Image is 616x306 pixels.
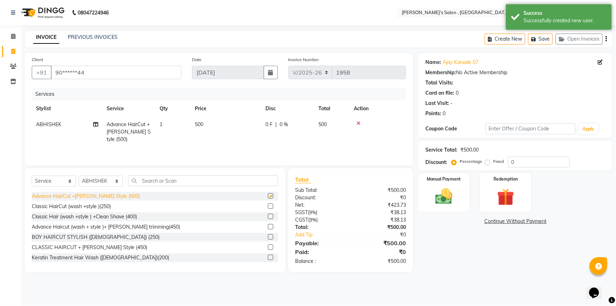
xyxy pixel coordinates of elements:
[191,101,261,117] th: Price
[32,244,147,251] div: CLASSIC HAIRCUT + [PERSON_NAME] Style (450)
[578,124,598,134] button: Apply
[290,258,351,265] div: Balance :
[290,216,351,224] div: ( )
[309,210,316,215] span: 9%
[32,101,102,117] th: Stylist
[288,57,319,63] label: Invoice Number
[102,101,155,117] th: Service
[32,203,111,210] div: Classic HairCut (wash +style )(250)
[280,121,288,128] span: 0 %
[195,121,203,128] span: 500
[32,66,52,79] button: +91
[290,231,360,239] a: Add Tip
[425,146,457,154] div: Service Total:
[425,125,485,133] div: Coupon Code
[290,239,351,247] div: Payable:
[425,89,454,97] div: Card on file:
[425,79,453,87] div: Total Visits:
[420,218,611,225] a: Continue Without Payment
[528,34,553,45] button: Save
[524,10,606,17] div: Success
[460,146,479,154] div: ₹500.00
[290,187,351,194] div: Sub Total:
[427,176,461,182] label: Manual Payment
[493,158,504,165] label: Fixed
[586,278,609,299] iframe: chat widget
[261,101,314,117] th: Disc
[351,258,411,265] div: ₹500.00
[314,101,349,117] th: Total
[425,110,441,117] div: Points:
[290,209,351,216] div: ( )
[290,194,351,201] div: Discount:
[32,88,411,101] div: Services
[556,34,603,45] button: Open Invoices
[425,159,447,166] div: Discount:
[295,217,308,223] span: CGST
[192,57,202,63] label: Date
[351,209,411,216] div: ₹38.13
[361,231,411,239] div: ₹0
[485,34,525,45] button: Create New
[318,121,327,128] span: 500
[430,187,458,206] img: _cash.svg
[295,209,308,216] span: SGST
[265,121,273,128] span: 0 F
[351,239,411,247] div: ₹500.00
[460,158,482,165] label: Percentage
[494,176,518,182] label: Redemption
[450,100,453,107] div: -
[310,217,316,223] span: 9%
[425,59,441,66] div: Name:
[425,100,449,107] div: Last Visit:
[68,34,118,40] a: PREVIOUS INVOICES
[456,89,459,97] div: 0
[351,248,411,256] div: ₹0
[32,213,137,220] div: Classic Hair (wash +style ) +Clean Shave (400)
[107,121,151,142] span: Advance HairCut +[PERSON_NAME] Style (500)
[32,223,180,231] div: Advance Haircut (wash + style )+ [PERSON_NAME] trimming(450)
[32,234,160,241] div: BOY HAIRCUT STYLISH ([DEMOGRAPHIC_DATA]) (250)
[128,175,278,186] input: Search or Scan
[18,3,66,23] img: logo
[33,31,59,44] a: INVOICE
[290,201,351,209] div: Net:
[290,248,351,256] div: Paid:
[160,121,162,128] span: 1
[51,66,181,79] input: Search by Name/Mobile/Email/Code
[443,59,478,66] a: Ajay Kanade 07
[351,201,411,209] div: ₹423.73
[351,216,411,224] div: ₹38.13
[295,176,311,183] span: Total
[349,101,406,117] th: Action
[492,187,520,208] img: _gift.svg
[32,193,140,200] div: Advance HairCut +[PERSON_NAME] Style (500)
[425,69,605,76] div: No Active Membership
[485,123,575,134] input: Enter Offer / Coupon Code
[425,69,456,76] div: Membership:
[351,194,411,201] div: ₹0
[32,254,169,261] div: Keratin Treatment Hair Wash ([DEMOGRAPHIC_DATA])(200)
[290,224,351,231] div: Total:
[275,121,277,128] span: |
[36,121,61,128] span: ABHISHEK
[155,101,191,117] th: Qty
[351,224,411,231] div: ₹500.00
[443,110,445,117] div: 0
[351,187,411,194] div: ₹500.00
[78,3,109,23] b: 08047224946
[32,57,43,63] label: Client
[524,17,606,24] div: Successfully created new user.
